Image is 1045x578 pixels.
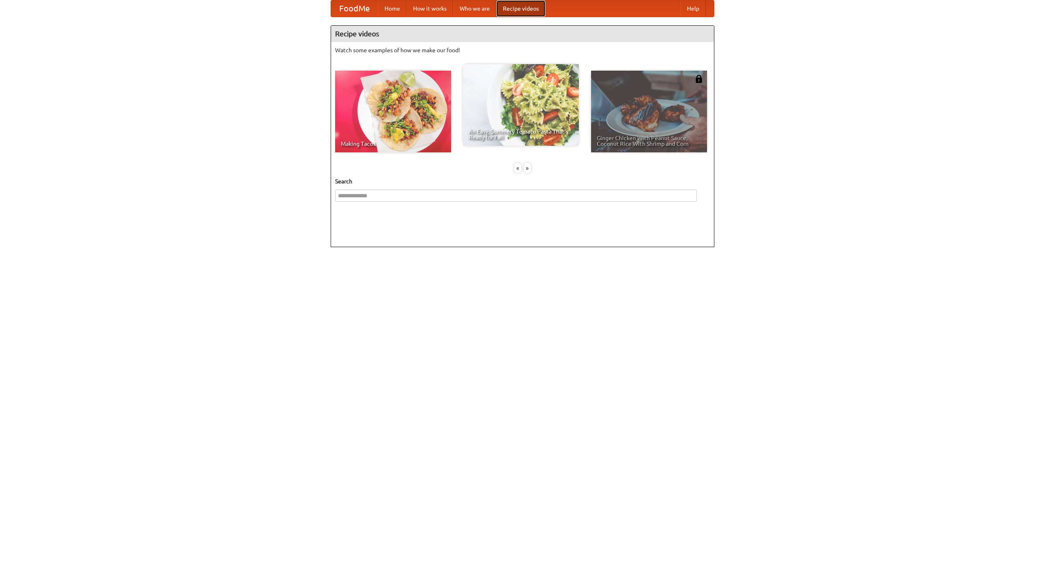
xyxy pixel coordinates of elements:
h5: Search [335,177,710,185]
p: Watch some examples of how we make our food! [335,46,710,54]
a: Help [680,0,706,17]
a: Home [378,0,407,17]
a: Who we are [453,0,496,17]
h4: Recipe videos [331,26,714,42]
span: Making Tacos [341,141,445,147]
a: FoodMe [331,0,378,17]
div: « [514,163,521,173]
div: » [524,163,531,173]
span: An Easy, Summery Tomato Pasta That's Ready for Fall [469,129,573,140]
a: Making Tacos [335,71,451,152]
a: An Easy, Summery Tomato Pasta That's Ready for Fall [463,64,579,146]
a: Recipe videos [496,0,545,17]
img: 483408.png [695,75,703,83]
a: How it works [407,0,453,17]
